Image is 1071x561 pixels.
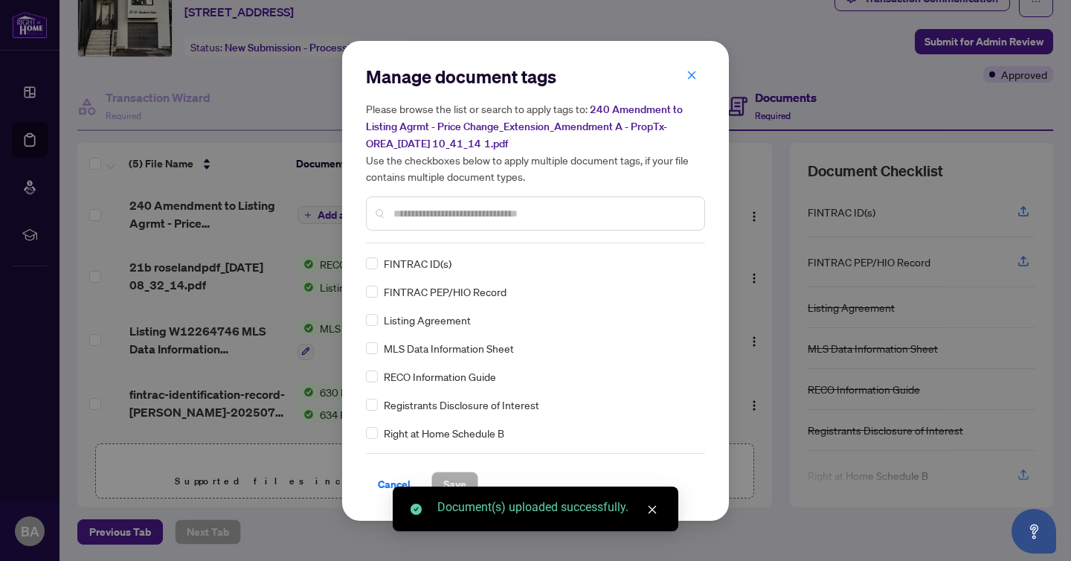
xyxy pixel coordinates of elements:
button: Save [431,472,478,497]
span: check-circle [411,504,422,515]
h2: Manage document tags [366,65,705,89]
span: MLS Data Information Sheet [384,340,514,356]
span: 240 Amendment to Listing Agrmt - Price Change_Extension_Amendment A - PropTx-OREA_[DATE] 10_41_14... [366,103,683,150]
span: Right at Home Schedule B [384,425,504,441]
span: Listing Agreement [384,312,471,328]
div: Document(s) uploaded successfully. [437,499,660,516]
span: Registrants Disclosure of Interest [384,397,539,413]
span: FINTRAC ID(s) [384,255,451,272]
a: Close [644,501,660,518]
button: Cancel [366,472,422,497]
span: RECO Information Guide [384,368,496,385]
h5: Please browse the list or search to apply tags to: Use the checkboxes below to apply multiple doc... [366,100,705,185]
span: FINTRAC PEP/HIO Record [384,283,506,300]
span: close [686,70,697,80]
span: Cancel [378,472,411,496]
button: Open asap [1011,509,1056,554]
span: close [647,504,657,515]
